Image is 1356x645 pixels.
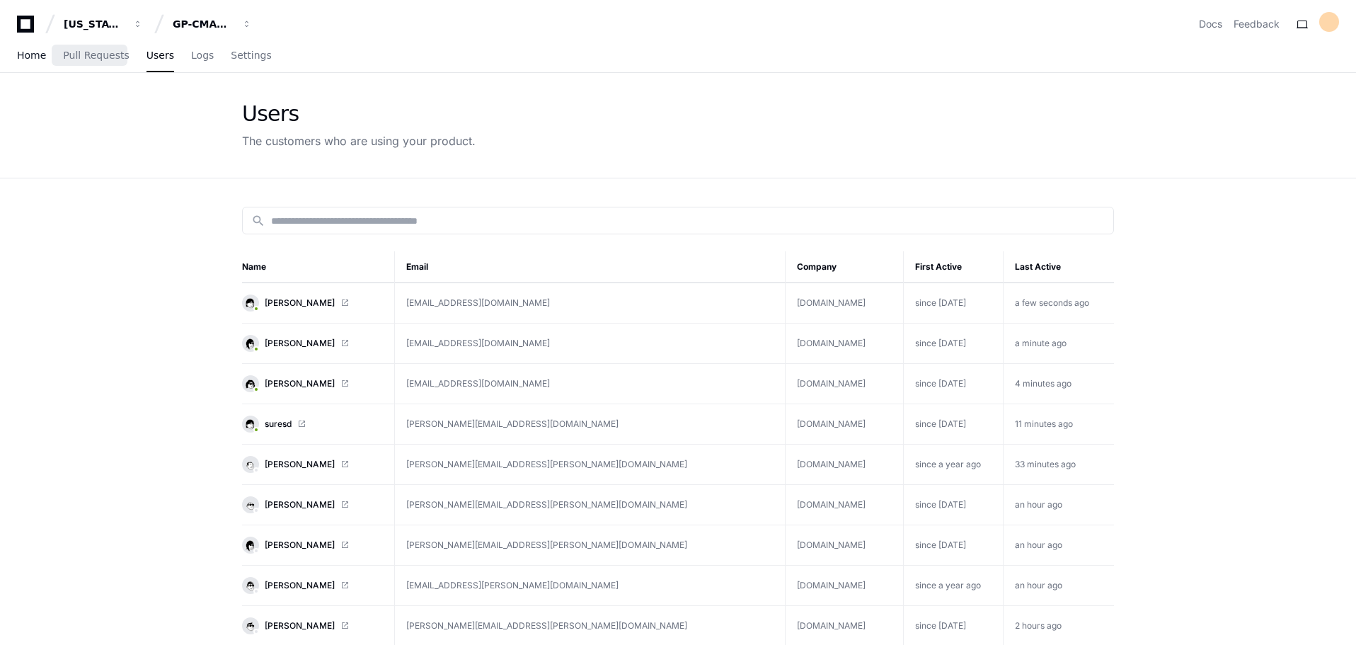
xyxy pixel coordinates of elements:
[265,297,335,309] span: [PERSON_NAME]
[1004,525,1114,566] td: an hour ago
[242,375,383,392] a: [PERSON_NAME]
[243,417,257,430] img: 1.svg
[231,40,271,72] a: Settings
[1004,283,1114,324] td: a few seconds ago
[243,336,257,350] img: 11.svg
[786,251,904,283] th: Company
[394,283,785,324] td: [EMAIL_ADDRESS][DOMAIN_NAME]
[1234,17,1280,31] button: Feedback
[242,577,383,594] a: [PERSON_NAME]
[242,132,476,149] div: The customers who are using your product.
[394,251,785,283] th: Email
[173,17,234,31] div: GP-CMAG-MP2
[394,404,785,445] td: [PERSON_NAME][EMAIL_ADDRESS][DOMAIN_NAME]
[146,40,174,72] a: Users
[265,499,335,510] span: [PERSON_NAME]
[1004,566,1114,606] td: an hour ago
[786,566,904,606] td: [DOMAIN_NAME]
[243,296,257,309] img: 1.svg
[394,485,785,525] td: [PERSON_NAME][EMAIL_ADDRESS][PERSON_NAME][DOMAIN_NAME]
[904,283,1004,324] td: since [DATE]
[242,617,383,634] a: [PERSON_NAME]
[265,580,335,591] span: [PERSON_NAME]
[243,498,257,511] img: 9.svg
[243,538,257,552] img: 11.svg
[786,404,904,445] td: [DOMAIN_NAME]
[242,537,383,554] a: [PERSON_NAME]
[191,51,214,59] span: Logs
[904,445,1004,485] td: since a year ago
[1004,324,1114,364] td: a minute ago
[1004,485,1114,525] td: an hour ago
[1004,364,1114,404] td: 4 minutes ago
[394,445,785,485] td: [PERSON_NAME][EMAIL_ADDRESS][PERSON_NAME][DOMAIN_NAME]
[58,11,149,37] button: [US_STATE] Pacific
[17,40,46,72] a: Home
[786,364,904,404] td: [DOMAIN_NAME]
[63,51,129,59] span: Pull Requests
[1004,445,1114,485] td: 33 minutes ago
[904,404,1004,445] td: since [DATE]
[242,295,383,312] a: [PERSON_NAME]
[242,335,383,352] a: [PERSON_NAME]
[265,620,335,632] span: [PERSON_NAME]
[265,459,335,470] span: [PERSON_NAME]
[786,283,904,324] td: [DOMAIN_NAME]
[904,324,1004,364] td: since [DATE]
[394,324,785,364] td: [EMAIL_ADDRESS][DOMAIN_NAME]
[904,566,1004,606] td: since a year ago
[1199,17,1222,31] a: Docs
[242,456,383,473] a: [PERSON_NAME]
[243,377,257,390] img: 3.svg
[786,324,904,364] td: [DOMAIN_NAME]
[265,338,335,349] span: [PERSON_NAME]
[242,496,383,513] a: [PERSON_NAME]
[243,578,257,592] img: 6.svg
[243,619,257,632] img: 4.svg
[146,51,174,59] span: Users
[265,418,292,430] span: suresd
[265,540,335,551] span: [PERSON_NAME]
[231,51,271,59] span: Settings
[904,364,1004,404] td: since [DATE]
[243,457,257,471] img: 10.svg
[242,101,476,127] div: Users
[786,445,904,485] td: [DOMAIN_NAME]
[786,525,904,566] td: [DOMAIN_NAME]
[786,485,904,525] td: [DOMAIN_NAME]
[394,364,785,404] td: [EMAIL_ADDRESS][DOMAIN_NAME]
[191,40,214,72] a: Logs
[251,214,265,228] mat-icon: search
[242,251,394,283] th: Name
[1004,404,1114,445] td: 11 minutes ago
[242,416,383,433] a: suresd
[64,17,125,31] div: [US_STATE] Pacific
[394,566,785,606] td: [EMAIL_ADDRESS][PERSON_NAME][DOMAIN_NAME]
[904,525,1004,566] td: since [DATE]
[904,251,1004,283] th: First Active
[167,11,258,37] button: GP-CMAG-MP2
[265,378,335,389] span: [PERSON_NAME]
[17,51,46,59] span: Home
[63,40,129,72] a: Pull Requests
[1004,251,1114,283] th: Last Active
[904,485,1004,525] td: since [DATE]
[394,525,785,566] td: [PERSON_NAME][EMAIL_ADDRESS][PERSON_NAME][DOMAIN_NAME]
